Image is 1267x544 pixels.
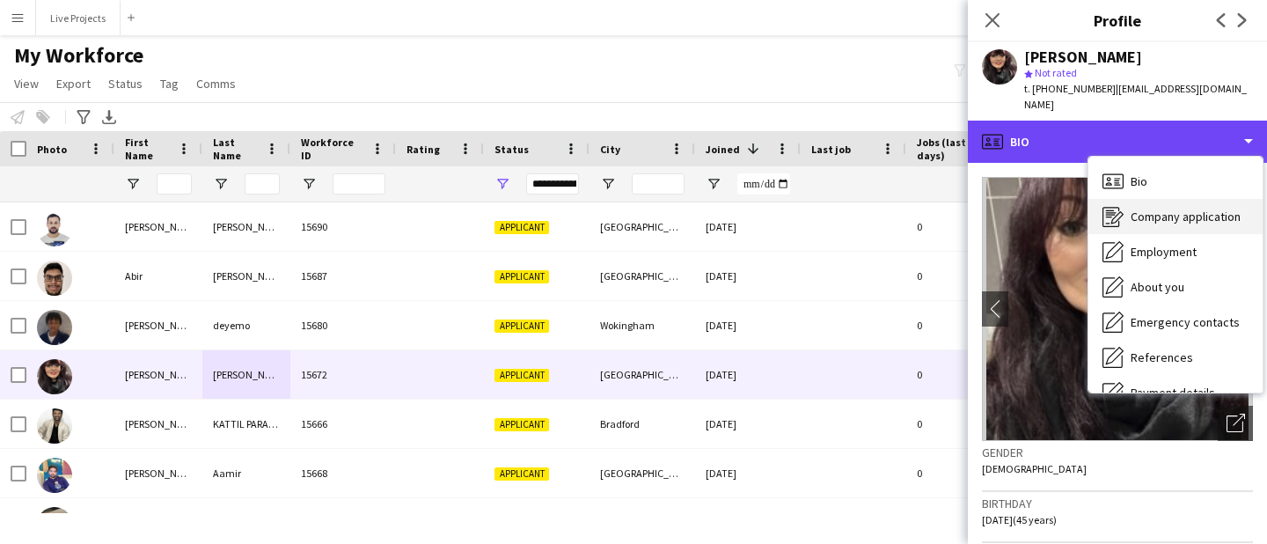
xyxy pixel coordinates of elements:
[108,76,143,92] span: Status
[982,177,1253,441] img: Crew avatar or photo
[906,400,1012,448] div: 0
[7,72,46,95] a: View
[1131,349,1193,365] span: References
[202,252,290,300] div: [PERSON_NAME]
[1131,314,1240,330] span: Emergency contacts
[290,301,396,349] div: 15680
[590,400,695,448] div: Bradford
[590,301,695,349] div: Wokingham
[811,143,851,156] span: Last job
[590,252,695,300] div: [GEOGRAPHIC_DATA]
[494,320,549,333] span: Applicant
[114,350,202,399] div: [PERSON_NAME]
[160,76,179,92] span: Tag
[494,176,510,192] button: Open Filter Menu
[494,143,529,156] span: Status
[202,449,290,497] div: Aamir
[600,176,616,192] button: Open Filter Menu
[1088,305,1263,340] div: Emergency contacts
[590,350,695,399] div: [GEOGRAPHIC_DATA]
[37,507,72,542] img: CJ Sarpong
[695,400,801,448] div: [DATE]
[301,176,317,192] button: Open Filter Menu
[706,143,740,156] span: Joined
[906,301,1012,349] div: 0
[982,496,1253,511] h3: Birthday
[1088,340,1263,375] div: References
[917,136,980,162] span: Jobs (last 90 days)
[333,173,385,195] input: Workforce ID Filter Input
[37,211,72,246] img: syed ali hassan
[1088,269,1263,305] div: About you
[695,449,801,497] div: [DATE]
[114,202,202,251] div: [PERSON_NAME]
[37,458,72,493] img: Muhammad Faiq Aamir
[202,202,290,251] div: [PERSON_NAME]
[1024,82,1247,111] span: | [EMAIL_ADDRESS][DOMAIN_NAME]
[632,173,685,195] input: City Filter Input
[1088,234,1263,269] div: Employment
[695,252,801,300] div: [DATE]
[114,400,202,448] div: [PERSON_NAME]
[290,202,396,251] div: 15690
[114,252,202,300] div: Abir
[290,252,396,300] div: 15687
[706,176,721,192] button: Open Filter Menu
[982,513,1057,526] span: [DATE] (45 years)
[1131,279,1184,295] span: About you
[290,400,396,448] div: 15666
[157,173,192,195] input: First Name Filter Input
[114,301,202,349] div: [PERSON_NAME]
[695,202,801,251] div: [DATE]
[494,221,549,234] span: Applicant
[37,310,72,345] img: reuben deyemo
[37,359,72,394] img: Kelly Collier
[1131,209,1241,224] span: Company application
[695,301,801,349] div: [DATE]
[494,369,549,382] span: Applicant
[906,252,1012,300] div: 0
[1024,82,1116,95] span: t. [PHONE_NUMBER]
[590,449,695,497] div: [GEOGRAPHIC_DATA]
[202,301,290,349] div: deyemo
[36,1,121,35] button: Live Projects
[290,449,396,497] div: 15668
[202,400,290,448] div: KATTIL PARAMBATH
[695,350,801,399] div: [DATE]
[125,136,171,162] span: First Name
[37,408,72,444] img: ASWIN KATTIL PARAMBATH
[1218,406,1253,441] div: Open photos pop-in
[114,449,202,497] div: [PERSON_NAME]
[1131,173,1147,189] span: Bio
[906,202,1012,251] div: 0
[49,72,98,95] a: Export
[982,462,1087,475] span: [DEMOGRAPHIC_DATA]
[301,136,364,162] span: Workforce ID
[1088,199,1263,234] div: Company application
[494,270,549,283] span: Applicant
[1131,385,1215,401] span: Payment details
[99,107,120,128] app-action-btn: Export XLSX
[1035,66,1077,79] span: Not rated
[494,418,549,431] span: Applicant
[1088,375,1263,410] div: Payment details
[213,136,259,162] span: Last Name
[406,143,440,156] span: Rating
[590,202,695,251] div: [GEOGRAPHIC_DATA]
[1024,49,1142,65] div: [PERSON_NAME]
[196,76,236,92] span: Comms
[982,445,1253,460] h3: Gender
[1088,164,1263,199] div: Bio
[37,261,72,296] img: Abir Chowdhury
[14,42,143,69] span: My Workforce
[600,143,620,156] span: City
[101,72,150,95] a: Status
[737,173,790,195] input: Joined Filter Input
[290,350,396,399] div: 15672
[213,176,229,192] button: Open Filter Menu
[968,9,1267,32] h3: Profile
[906,449,1012,497] div: 0
[202,350,290,399] div: [PERSON_NAME]
[56,76,91,92] span: Export
[968,121,1267,163] div: Bio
